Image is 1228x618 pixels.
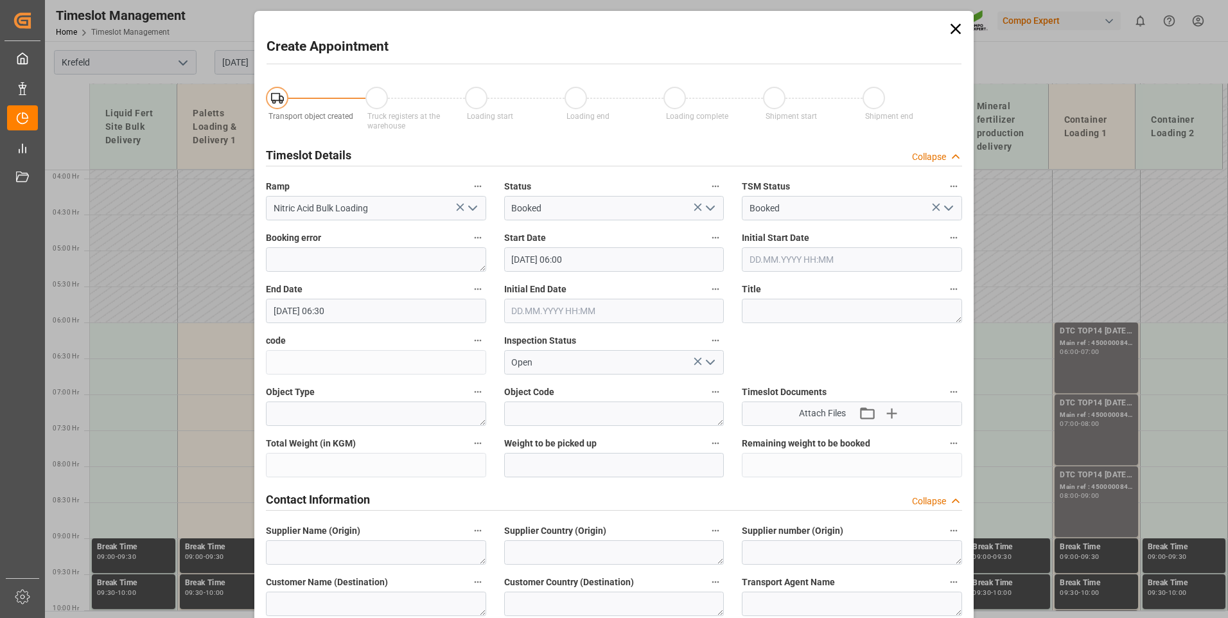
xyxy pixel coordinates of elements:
span: Title [742,283,761,296]
span: TSM Status [742,180,790,193]
span: Initial Start Date [742,231,809,245]
span: Initial End Date [504,283,566,296]
button: Supplier number (Origin) [945,522,962,539]
input: DD.MM.YYYY HH:MM [504,299,724,323]
button: open menu [938,199,957,218]
span: Transport Agent Name [742,576,835,589]
span: code [266,334,286,348]
span: Total Weight (in KGM) [266,437,356,450]
span: Weight to be picked up [504,437,597,450]
span: Inspection Status [504,334,576,348]
button: Initial End Date [707,281,724,297]
span: Booking error [266,231,321,245]
span: Customer Country (Destination) [504,576,634,589]
span: Status [504,180,531,193]
button: Object Type [469,384,486,400]
button: open menu [700,353,719,373]
span: Loading end [566,112,610,121]
h2: Create Appointment [267,37,389,57]
button: Title [945,281,962,297]
span: Supplier Name (Origin) [266,524,360,538]
span: Object Code [504,385,554,399]
button: End Date [469,281,486,297]
button: Ramp [469,178,486,195]
input: Type to search/select [266,196,486,220]
span: Shipment end [865,112,913,121]
span: Transport object created [268,112,353,121]
h2: Timeslot Details [266,146,351,164]
span: Timeslot Documents [742,385,827,399]
input: DD.MM.YYYY HH:MM [742,247,962,272]
button: Customer Country (Destination) [707,574,724,590]
button: Status [707,178,724,195]
span: Truck registers at the warehouse [367,112,440,130]
span: Loading complete [666,112,728,121]
button: Weight to be picked up [707,435,724,452]
input: Type to search/select [504,196,724,220]
span: Supplier number (Origin) [742,524,843,538]
button: Initial Start Date [945,229,962,246]
span: Remaining weight to be booked [742,437,870,450]
h2: Contact Information [266,491,370,508]
input: DD.MM.YYYY HH:MM [266,299,486,323]
button: Timeslot Documents [945,384,962,400]
span: Supplier Country (Origin) [504,524,606,538]
button: Customer Name (Destination) [469,574,486,590]
span: Start Date [504,231,546,245]
button: open menu [462,199,481,218]
button: Supplier Name (Origin) [469,522,486,539]
button: Supplier Country (Origin) [707,522,724,539]
div: Collapse [912,150,946,164]
span: Shipment start [766,112,817,121]
span: Loading start [467,112,513,121]
button: Remaining weight to be booked [945,435,962,452]
div: Collapse [912,495,946,508]
button: code [469,332,486,349]
button: open menu [700,199,719,218]
span: Customer Name (Destination) [266,576,388,589]
button: Transport Agent Name [945,574,962,590]
button: Object Code [707,384,724,400]
button: Inspection Status [707,332,724,349]
button: Booking error [469,229,486,246]
span: Ramp [266,180,290,193]
input: DD.MM.YYYY HH:MM [504,247,724,272]
span: End Date [266,283,303,296]
button: Start Date [707,229,724,246]
button: Total Weight (in KGM) [469,435,486,452]
button: TSM Status [945,178,962,195]
span: Object Type [266,385,315,399]
span: Attach Files [799,407,846,420]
